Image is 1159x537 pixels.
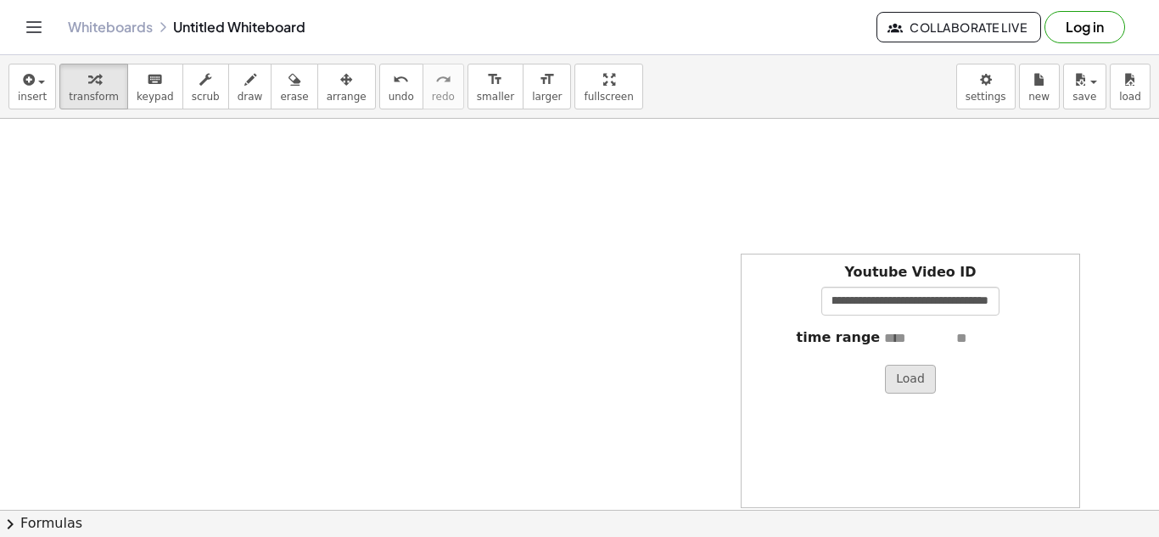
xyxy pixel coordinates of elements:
[393,70,409,90] i: undo
[468,64,524,109] button: format_sizesmaller
[192,91,220,103] span: scrub
[3,126,342,380] iframe: To enrich screen reader interactions, please activate Accessibility in Grammarly extension settings
[487,70,503,90] i: format_size
[68,19,153,36] a: Whiteboards
[435,70,451,90] i: redo
[1019,64,1060,109] button: new
[8,64,56,109] button: insert
[574,64,642,109] button: fullscreen
[280,91,308,103] span: erase
[885,365,936,394] button: Load
[584,91,633,103] span: fullscreen
[844,263,976,282] label: Youtube Video ID
[1110,64,1151,109] button: load
[532,91,562,103] span: larger
[432,91,455,103] span: redo
[1028,91,1050,103] span: new
[690,92,1029,347] iframe: To enrich screen reader interactions, please activate Accessibility in Grammarly extension settings
[389,91,414,103] span: undo
[523,64,571,109] button: format_sizelarger
[182,64,229,109] button: scrub
[20,14,48,41] button: Toggle navigation
[69,91,119,103] span: transform
[423,64,464,109] button: redoredo
[956,64,1016,109] button: settings
[317,64,376,109] button: arrange
[327,91,367,103] span: arrange
[1072,91,1096,103] span: save
[1119,91,1141,103] span: load
[379,64,423,109] button: undoundo
[876,12,1041,42] button: Collaborate Live
[891,20,1027,35] span: Collaborate Live
[539,70,555,90] i: format_size
[59,64,128,109] button: transform
[137,91,174,103] span: keypad
[127,64,183,109] button: keyboardkeypad
[797,328,881,348] label: time range
[344,125,683,379] iframe: To enrich screen reader interactions, please activate Accessibility in Grammarly extension settings
[271,64,317,109] button: erase
[1044,11,1125,43] button: Log in
[18,91,47,103] span: insert
[966,91,1006,103] span: settings
[1063,64,1106,109] button: save
[477,91,514,103] span: smaller
[238,91,263,103] span: draw
[228,64,272,109] button: draw
[147,70,163,90] i: keyboard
